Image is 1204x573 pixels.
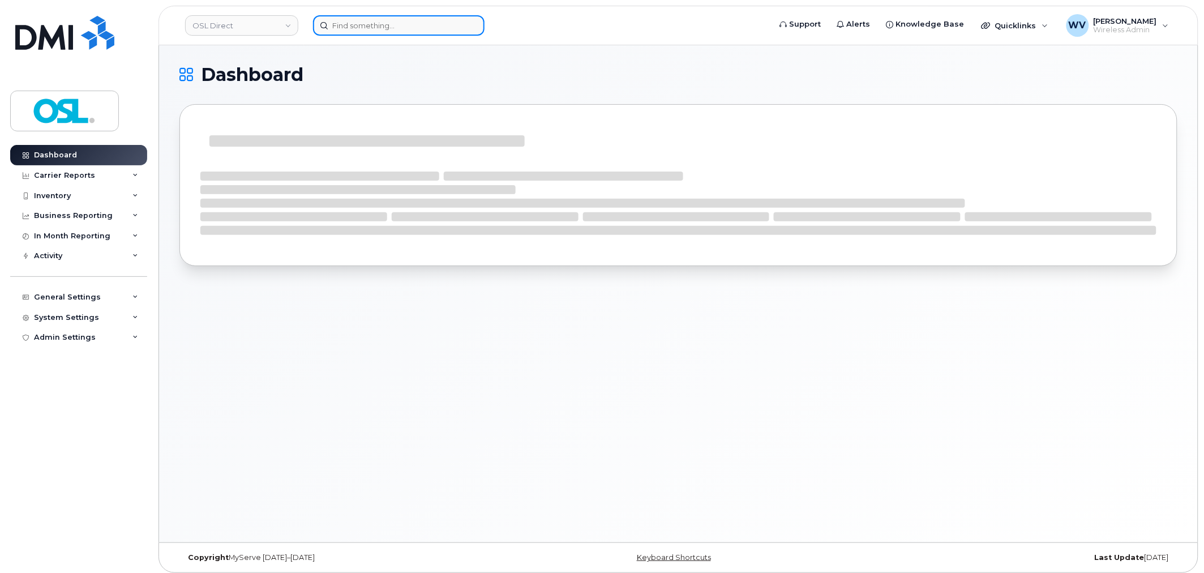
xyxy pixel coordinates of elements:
[845,553,1177,562] div: [DATE]
[1095,553,1145,562] strong: Last Update
[637,553,711,562] a: Keyboard Shortcuts
[188,553,229,562] strong: Copyright
[179,553,512,562] div: MyServe [DATE]–[DATE]
[201,66,303,83] span: Dashboard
